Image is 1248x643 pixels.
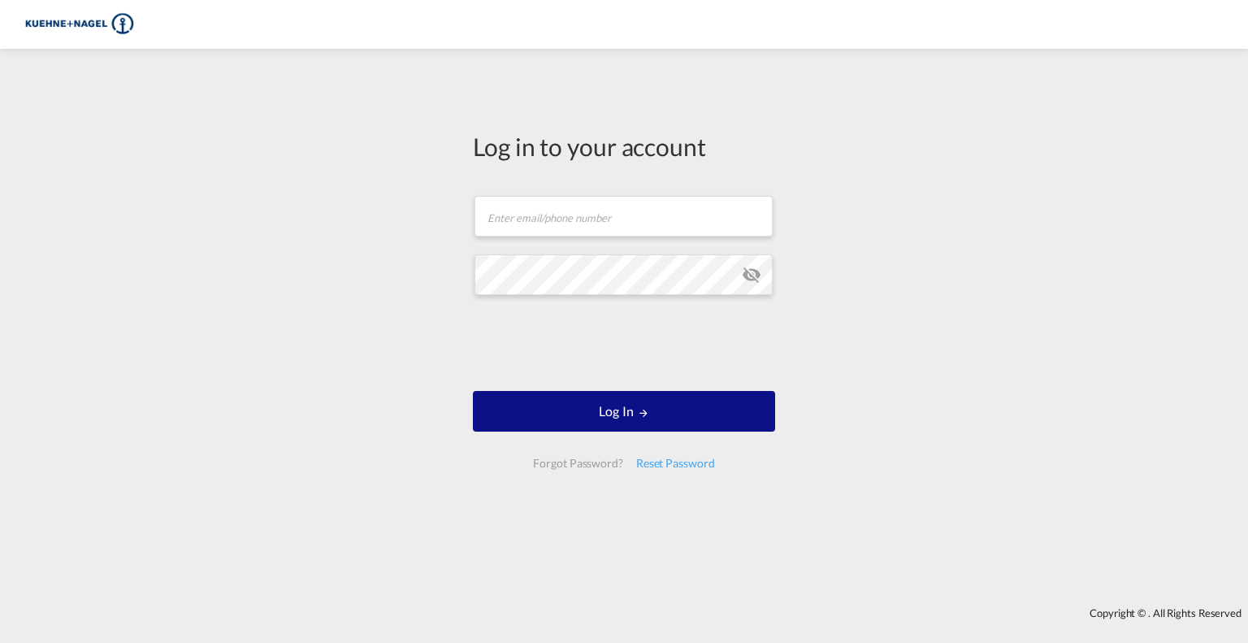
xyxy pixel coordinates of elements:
md-icon: icon-eye-off [742,265,761,285]
input: Enter email/phone number [474,196,773,237]
div: Reset Password [630,449,721,478]
div: Forgot Password? [526,449,629,478]
iframe: reCAPTCHA [500,311,747,375]
img: 36441310f41511efafde313da40ec4a4.png [24,7,134,43]
div: Log in to your account [473,129,775,163]
button: LOGIN [473,391,775,432]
